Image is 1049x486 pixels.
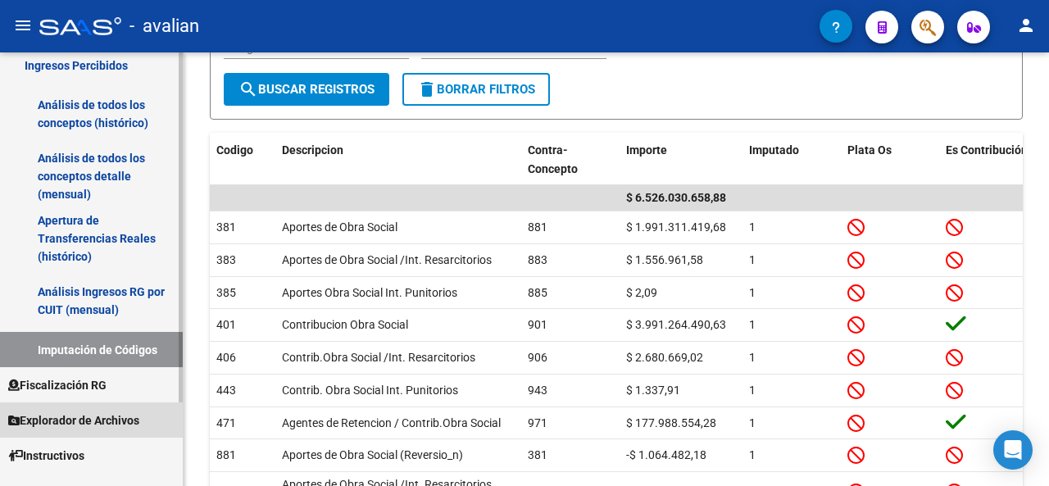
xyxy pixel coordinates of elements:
span: Borrar Filtros [417,82,535,97]
span: 901 [528,318,547,331]
mat-icon: menu [13,16,33,35]
span: 1 [749,351,756,364]
span: $ 1.556.961,58 [626,253,703,266]
span: 971 [528,416,547,429]
span: 1 [749,220,756,234]
span: 1 [749,384,756,397]
div: Open Intercom Messenger [993,430,1033,470]
span: Contrib. Obra Social Int. Punitorios [282,384,458,397]
datatable-header-cell: Imputado [742,133,841,187]
span: 943 [528,384,547,397]
span: Fiscalización RG [8,376,107,394]
span: 881 [216,448,236,461]
span: Imputado [749,143,799,157]
span: 471 [216,416,236,429]
span: $ 2.680.669,02 [626,351,703,364]
span: 881 [528,220,547,234]
span: 1 [749,318,756,331]
span: -$ 1.064.482,18 [626,448,706,461]
span: 381 [528,448,547,461]
span: $ 1.991.311.419,68 [626,220,726,234]
span: 1 [749,448,756,461]
span: Descripcion [282,143,343,157]
span: Es Contribución [946,143,1028,157]
span: 885 [528,286,547,299]
span: 381 [216,220,236,234]
span: 383 [216,253,236,266]
span: Explorador de Archivos [8,411,139,429]
button: Buscar Registros [224,73,389,106]
span: $ 6.526.030.658,88 [626,191,726,204]
span: Plata Os [847,143,892,157]
span: Instructivos [8,447,84,465]
span: 443 [216,384,236,397]
span: Aportes Obra Social Int. Punitorios [282,286,457,299]
span: 385 [216,286,236,299]
span: $ 2,09 [626,286,657,299]
span: $ 3.991.264.490,63 [626,318,726,331]
span: Buscar Registros [238,82,375,97]
span: 1 [749,416,756,429]
span: Agentes de Retencion / Contrib.Obra Social [282,416,501,429]
span: Aportes de Obra Social [282,220,397,234]
span: Contra-Concepto [528,143,578,175]
span: Aportes de Obra Social (Reversio_n) [282,448,463,461]
span: Aportes de Obra Social /Int. Resarcitorios [282,253,492,266]
datatable-header-cell: Importe [620,133,742,187]
span: Codigo [216,143,253,157]
datatable-header-cell: Es Contribución [939,133,1038,187]
mat-icon: search [238,79,258,99]
span: Contribucion Obra Social [282,318,408,331]
span: - avalian [129,8,199,44]
datatable-header-cell: Codigo [210,133,275,187]
datatable-header-cell: Plata Os [841,133,939,187]
span: 401 [216,318,236,331]
span: 1 [749,286,756,299]
span: $ 1.337,91 [626,384,680,397]
button: Borrar Filtros [402,73,550,106]
mat-icon: delete [417,79,437,99]
datatable-header-cell: Descripcion [275,133,521,187]
span: 406 [216,351,236,364]
span: 883 [528,253,547,266]
span: 1 [749,253,756,266]
span: Contrib.Obra Social /Int. Resarcitorios [282,351,475,364]
datatable-header-cell: Contra-Concepto [521,133,620,187]
span: 906 [528,351,547,364]
mat-icon: person [1016,16,1036,35]
span: Importe [626,143,667,157]
span: $ 177.988.554,28 [626,416,716,429]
